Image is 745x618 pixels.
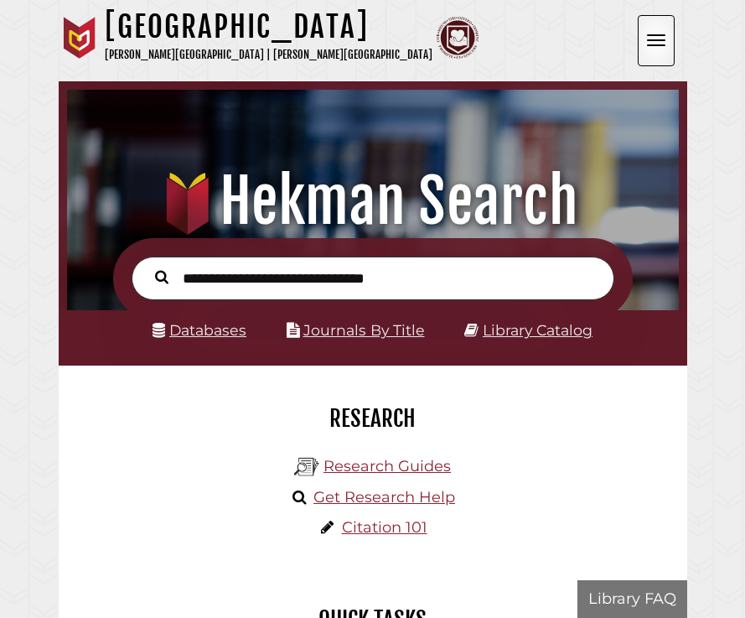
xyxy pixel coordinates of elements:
button: Open the menu [638,15,675,66]
i: Search [155,270,168,285]
img: Calvin Theological Seminary [437,17,479,59]
a: Citation 101 [342,518,427,537]
a: Library Catalog [483,321,592,339]
h1: Hekman Search [78,164,667,238]
h1: [GEOGRAPHIC_DATA] [105,8,432,45]
button: Search [147,266,177,287]
p: [PERSON_NAME][GEOGRAPHIC_DATA] | [PERSON_NAME][GEOGRAPHIC_DATA] [105,45,432,65]
a: Journals By Title [303,321,425,339]
a: Get Research Help [313,488,455,506]
a: Research Guides [323,457,451,475]
img: Calvin University [59,17,101,59]
h2: Research [71,404,675,433]
a: Databases [153,321,246,339]
img: Hekman Library Logo [294,454,319,480]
